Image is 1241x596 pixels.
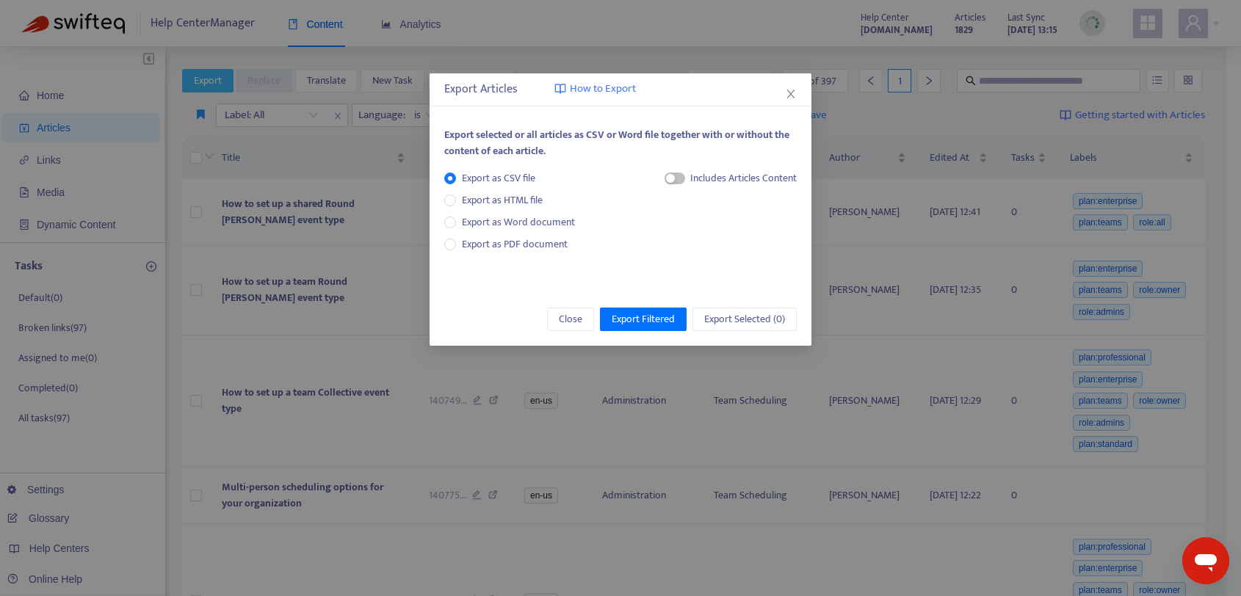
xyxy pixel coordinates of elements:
div: Export Articles [444,81,797,98]
span: Export as PDF document [462,236,568,252]
button: Export Selected (0) [692,308,797,331]
span: Export as CSV file [456,170,541,186]
span: Export Filtered [612,311,675,327]
button: Close [547,308,594,331]
button: Export Filtered [600,308,687,331]
span: Export selected or all articles as CSV or Word file together with or without the content of each ... [444,126,789,159]
iframe: Button to launch messaging window [1182,537,1229,584]
span: Export as HTML file [456,192,549,208]
span: Close [559,311,582,327]
button: Close [783,86,799,102]
span: Export as Word document [456,214,581,230]
span: close [785,88,797,100]
img: image-link [554,83,566,95]
a: How to Export [554,81,636,98]
div: Includes Articles Content [690,170,797,186]
span: How to Export [570,81,636,98]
